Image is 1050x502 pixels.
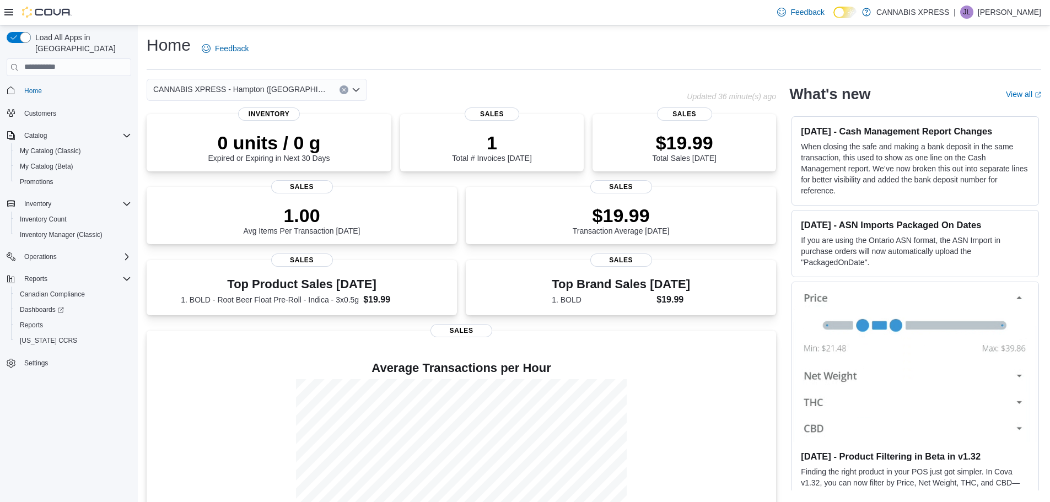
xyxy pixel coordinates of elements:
button: My Catalog (Beta) [11,159,136,174]
a: Customers [20,107,61,120]
button: [US_STATE] CCRS [11,333,136,348]
p: 1 [452,132,531,154]
dt: 1. BOLD - Root Beer Float Pre-Roll - Indica - 3x0.5g [181,294,359,305]
span: Sales [430,324,492,337]
p: Updated 36 minute(s) ago [687,92,776,101]
a: My Catalog (Classic) [15,144,85,158]
h1: Home [147,34,191,56]
span: Canadian Compliance [20,290,85,299]
button: Reports [11,317,136,333]
h4: Average Transactions per Hour [155,361,767,375]
p: 1.00 [244,204,360,226]
button: Open list of options [352,85,360,94]
button: Catalog [20,129,51,142]
div: Total Sales [DATE] [652,132,716,163]
p: | [954,6,956,19]
span: Settings [24,359,48,368]
p: 0 units / 0 g [208,132,330,154]
h3: Top Product Sales [DATE] [181,278,423,291]
button: Customers [2,105,136,121]
span: My Catalog (Classic) [20,147,81,155]
p: When closing the safe and making a bank deposit in the same transaction, this used to show as one... [801,141,1030,196]
h3: [DATE] - ASN Imports Packaged On Dates [801,219,1030,230]
span: Sales [465,107,520,121]
h3: [DATE] - Product Filtering in Beta in v1.32 [801,451,1030,462]
span: CANNABIS XPRESS - Hampton ([GEOGRAPHIC_DATA]) [153,83,329,96]
a: Canadian Compliance [15,288,89,301]
span: Dashboards [15,303,131,316]
a: Reports [15,319,47,332]
span: Sales [271,253,333,267]
span: Feedback [215,43,249,54]
span: Sales [271,180,333,193]
span: Dark Mode [833,18,834,19]
button: Canadian Compliance [11,287,136,302]
button: Reports [20,272,52,285]
button: Clear input [340,85,348,94]
h3: [DATE] - Cash Management Report Changes [801,126,1030,137]
span: Operations [20,250,131,263]
span: Feedback [790,7,824,18]
div: Transaction Average [DATE] [573,204,670,235]
dd: $19.99 [363,293,423,306]
button: Settings [2,355,136,371]
a: Dashboards [11,302,136,317]
span: Inventory Manager (Classic) [15,228,131,241]
a: Settings [20,357,52,370]
p: CANNABIS XPRESS [876,6,949,19]
dt: 1. BOLD [552,294,652,305]
span: Reports [15,319,131,332]
p: [PERSON_NAME] [978,6,1041,19]
button: Reports [2,271,136,287]
button: Inventory Manager (Classic) [11,227,136,242]
div: Total # Invoices [DATE] [452,132,531,163]
span: Catalog [20,129,131,142]
a: Feedback [773,1,828,23]
span: Inventory Count [15,213,131,226]
a: Inventory Manager (Classic) [15,228,107,241]
span: Promotions [15,175,131,188]
h2: What's new [789,85,870,103]
span: Sales [590,180,652,193]
a: View allExternal link [1006,90,1041,99]
span: Home [24,87,42,95]
span: [US_STATE] CCRS [20,336,77,345]
span: Canadian Compliance [15,288,131,301]
a: Promotions [15,175,58,188]
span: My Catalog (Classic) [15,144,131,158]
span: Sales [590,253,652,267]
svg: External link [1035,91,1041,98]
span: Washington CCRS [15,334,131,347]
a: Inventory Count [15,213,71,226]
button: My Catalog (Classic) [11,143,136,159]
span: Promotions [20,177,53,186]
button: Catalog [2,128,136,143]
button: Inventory Count [11,212,136,227]
span: Reports [20,272,131,285]
button: Home [2,83,136,99]
button: Promotions [11,174,136,190]
a: Dashboards [15,303,68,316]
div: Expired or Expiring in Next 30 Days [208,132,330,163]
p: $19.99 [652,132,716,154]
input: Dark Mode [833,7,857,18]
span: Sales [657,107,712,121]
button: Operations [2,249,136,265]
span: JL [963,6,971,19]
span: Inventory Count [20,215,67,224]
span: Customers [24,109,56,118]
span: Settings [20,356,131,370]
span: Reports [24,274,47,283]
button: Inventory [20,197,56,210]
p: If you are using the Ontario ASN format, the ASN Import in purchase orders will now automatically... [801,235,1030,268]
span: My Catalog (Beta) [20,162,73,171]
nav: Complex example [7,78,131,400]
span: Inventory Manager (Classic) [20,230,103,239]
a: [US_STATE] CCRS [15,334,82,347]
span: My Catalog (Beta) [15,160,131,173]
a: Home [20,84,46,98]
span: Inventory [20,197,131,210]
span: Inventory [24,199,51,208]
dd: $19.99 [656,293,690,306]
span: Operations [24,252,57,261]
